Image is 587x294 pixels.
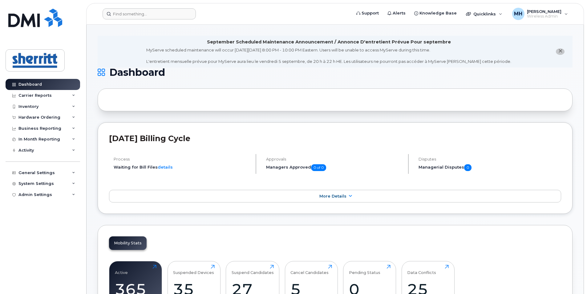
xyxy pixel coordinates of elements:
[266,157,403,161] h4: Approvals
[114,157,250,161] h4: Process
[556,48,565,55] button: close notification
[115,265,128,275] div: Active
[173,265,214,275] div: Suspended Devices
[109,134,561,143] h2: [DATE] Billing Cycle
[146,47,511,64] div: MyServe scheduled maintenance will occur [DATE][DATE] 8:00 PM - 10:00 PM Eastern. Users will be u...
[349,265,380,275] div: Pending Status
[464,164,472,171] span: 0
[207,39,451,45] div: September Scheduled Maintenance Announcement / Annonce D'entretient Prévue Pour septembre
[158,165,173,169] a: details
[311,164,326,171] span: 0 of 0
[266,164,403,171] h5: Managers Approved
[407,265,436,275] div: Data Conflicts
[290,265,329,275] div: Cancel Candidates
[319,194,346,198] span: More Details
[109,68,165,77] span: Dashboard
[419,164,561,171] h5: Managerial Disputes
[232,265,274,275] div: Suspend Candidates
[114,164,250,170] li: Waiting for Bill Files
[419,157,561,161] h4: Disputes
